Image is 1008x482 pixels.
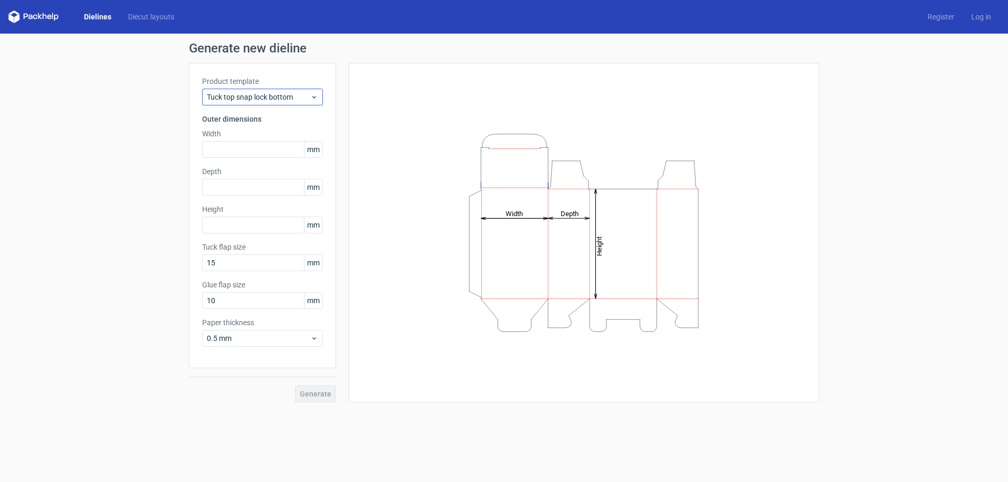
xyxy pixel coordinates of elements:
span: mm [304,293,322,308]
label: Paper thickness [202,317,323,328]
label: Height [202,204,323,215]
label: Glue flap size [202,280,323,290]
a: Register [919,12,963,22]
span: mm [304,255,322,271]
h3: Outer dimensions [202,114,323,124]
a: Log in [963,12,1000,22]
h1: Generate new dieline [189,42,819,55]
label: Tuck flap size [202,242,323,252]
span: Tuck top snap lock bottom [207,92,310,102]
label: Product template [202,76,323,87]
span: mm [304,142,322,157]
label: Depth [202,166,323,177]
span: 0.5 mm [207,333,310,344]
label: Width [202,128,323,139]
span: mm [304,217,322,233]
tspan: Depth [561,209,579,217]
a: Diecut layouts [120,12,183,22]
a: Dielines [76,12,120,22]
tspan: Width [506,209,523,217]
tspan: Height [595,236,603,255]
span: mm [304,179,322,195]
